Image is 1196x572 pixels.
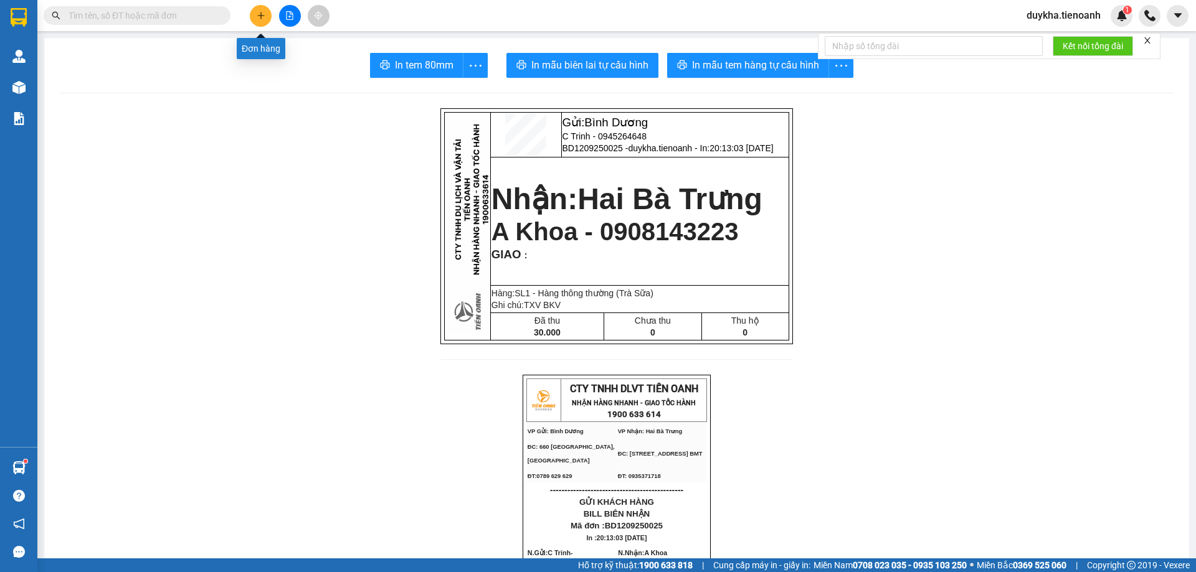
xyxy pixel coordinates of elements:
[308,5,330,27] button: aim
[491,288,653,298] span: Hàng:SL
[1116,10,1127,21] img: icon-new-feature
[528,385,559,416] img: logo
[491,218,739,245] span: A Khoa - 0908143223
[69,47,153,68] span: duykha.tienoanh - In:
[257,11,265,20] span: plus
[52,11,60,20] span: search
[12,81,26,94] img: warehouse-icon
[587,534,647,542] span: In :
[1127,561,1136,570] span: copyright
[1013,560,1066,570] strong: 0369 525 060
[521,250,528,260] span: :
[531,57,648,73] span: In mẫu biên lai tự cấu hình
[731,316,759,326] span: Thu hộ
[525,288,653,298] span: 1 - Hàng thông thường (Trà Sữa)
[13,490,25,502] span: question-circle
[713,558,810,572] span: Cung cấp máy in - giấy in:
[628,143,773,153] span: duykha.tienoanh - In:
[607,410,661,419] strong: 1900 633 614
[380,60,390,72] span: printer
[528,473,572,479] span: ĐT:0789 629 629
[491,300,561,310] span: Ghi chú:
[977,558,1066,572] span: Miền Bắc
[677,60,687,72] span: printer
[463,58,487,73] span: more
[584,116,648,129] span: Bình Dương
[12,112,26,125] img: solution-icon
[1143,36,1152,45] span: close
[1167,5,1189,27] button: caret-down
[618,428,682,434] span: VP Nhận: Hai Bà Trưng
[13,518,25,530] span: notification
[702,558,704,572] span: |
[1123,6,1132,14] sup: 1
[710,143,773,153] span: 20:13:03 [DATE]
[579,497,654,507] span: GỬI KHÁCH HÀNG
[250,5,272,27] button: plus
[528,428,584,434] span: VP Gửi: Bình Dương
[92,7,155,20] span: Bình Dương
[69,7,155,20] span: Gửi:
[314,11,323,20] span: aim
[12,50,26,63] img: warehouse-icon
[618,451,703,457] span: ĐC: [STREET_ADDRESS] BMT
[25,76,158,144] strong: Nhận:
[463,53,488,78] button: more
[571,521,663,530] span: Mã đơn :
[597,534,647,542] span: 20:13:03 [DATE]
[528,444,615,464] span: ĐC: 660 [GEOGRAPHIC_DATA], [GEOGRAPHIC_DATA]
[370,53,463,78] button: printerIn tem 80mm
[11,8,27,27] img: logo-vxr
[584,509,650,518] span: BILL BIÊN NHẬN
[491,248,521,261] span: GIAO
[69,9,216,22] input: Tìm tên, số ĐT hoặc mã đơn
[285,11,294,20] span: file-add
[548,549,571,556] span: C Trinh
[570,383,698,395] span: CTY TNHH DLVT TIẾN OANH
[572,399,696,407] strong: NHẬN HÀNG NHANH - GIAO TỐC HÀNH
[69,22,166,33] span: C Trinh - 0945264648
[1017,7,1111,23] span: duykha.tienoanh
[1063,39,1123,53] span: Kết nối tổng đài
[667,53,829,78] button: printerIn mẫu tem hàng tự cấu hình
[814,558,967,572] span: Miền Nam
[562,131,647,141] span: C Trinh - 0945264648
[618,473,661,479] span: ĐT: 0935371718
[524,300,561,310] span: TXV BKV
[516,60,526,72] span: printer
[13,546,25,558] span: message
[80,58,153,68] span: 20:13:03 [DATE]
[650,327,655,337] span: 0
[562,143,774,153] span: BD1209250025 -
[12,461,26,474] img: warehouse-icon
[506,53,658,78] button: printerIn mẫu biên lai tự cấu hình
[605,521,663,530] span: BD1209250025
[618,549,684,570] span: A Khoa -
[550,485,683,495] span: ----------------------------------------------
[491,182,762,215] strong: Nhận:
[562,116,648,129] span: Gửi:
[279,5,301,27] button: file-add
[534,327,561,337] span: 30.000
[828,53,853,78] button: more
[618,549,684,570] span: N.Nhận:
[577,182,762,215] span: Hai Bà Trưng
[395,57,453,73] span: In tem 80mm
[534,316,560,326] span: Đã thu
[743,327,747,337] span: 0
[692,57,819,73] span: In mẫu tem hàng tự cấu hình
[829,58,853,73] span: more
[1053,36,1133,56] button: Kết nối tổng đài
[825,36,1043,56] input: Nhập số tổng đài
[24,459,27,463] sup: 1
[578,558,693,572] span: Hỗ trợ kỹ thuật:
[1144,10,1156,21] img: phone-icon
[1076,558,1078,572] span: |
[1125,6,1129,14] span: 1
[853,560,967,570] strong: 0708 023 035 - 0935 103 250
[639,560,693,570] strong: 1900 633 818
[528,549,590,570] span: N.Gửi:
[69,35,153,68] span: BD1209250025 -
[635,316,671,326] span: Chưa thu
[970,563,974,568] span: ⚪️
